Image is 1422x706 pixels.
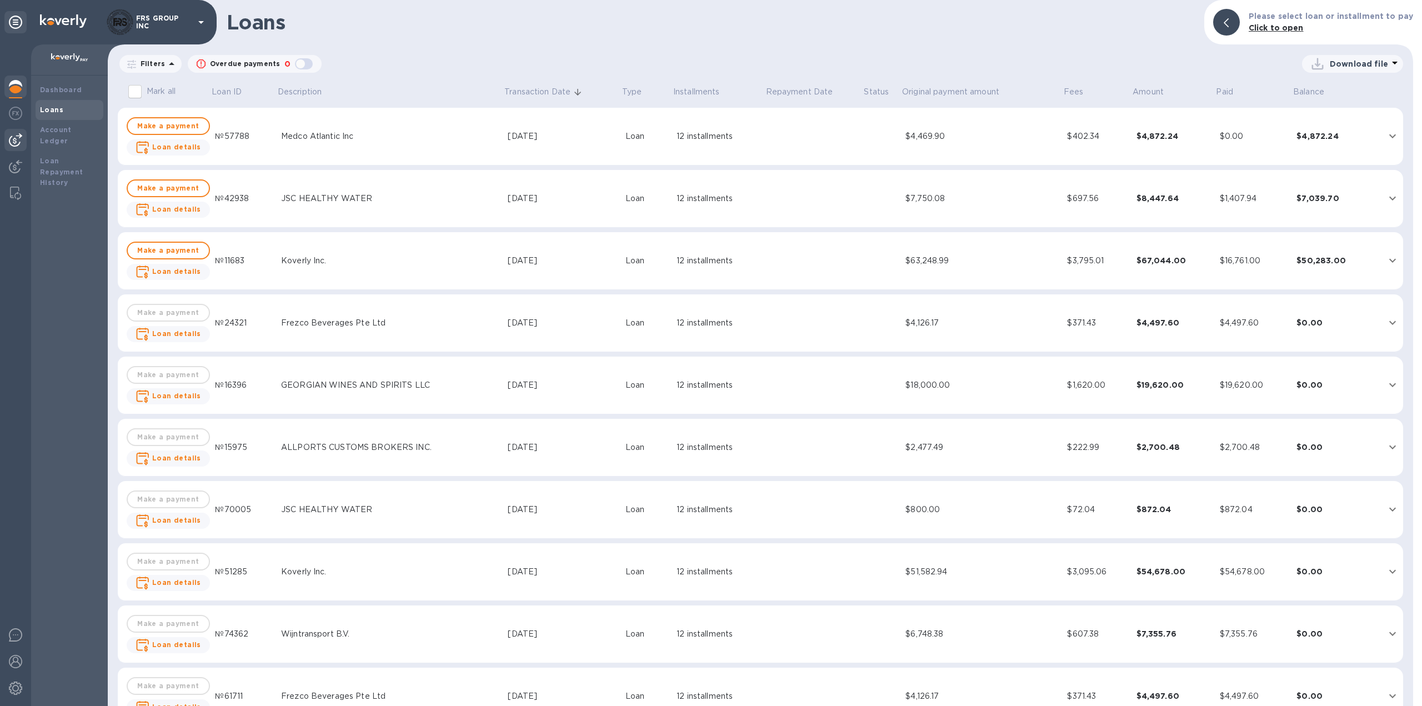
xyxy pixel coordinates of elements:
div: JSC HEALTHY WATER [281,504,499,515]
button: expand row [1384,377,1401,393]
p: FRS GROUP INC [136,14,192,30]
img: Logo [40,14,87,28]
div: $4,497.60 [1220,317,1288,329]
span: Description [278,86,336,98]
img: Foreign exchange [9,107,22,120]
div: $2,700.48 [1220,442,1288,453]
span: Amount [1133,86,1178,98]
button: expand row [1384,501,1401,518]
button: Overdue payments0 [188,55,322,73]
div: [DATE] [508,566,616,578]
div: 12 installments [677,442,760,453]
div: Loan [625,442,668,453]
button: expand row [1384,128,1401,144]
div: Loan [625,628,668,640]
b: Account Ledger [40,126,72,145]
p: Paid [1216,86,1233,98]
p: Mark all [147,86,176,97]
div: $371.43 [1067,690,1127,702]
p: Status [864,86,889,98]
div: [DATE] [508,379,616,391]
span: Make a payment [137,119,200,133]
div: №70005 [215,504,272,515]
div: $18,000.00 [905,379,1058,391]
div: $402.34 [1067,131,1127,142]
button: expand row [1384,314,1401,331]
div: №24321 [215,317,272,329]
div: [DATE] [508,317,616,329]
b: Loan details [152,454,201,462]
div: $4,497.60 [1136,317,1211,328]
div: №74362 [215,628,272,640]
div: $7,355.76 [1220,628,1288,640]
div: $3,795.01 [1067,255,1127,267]
b: Click to open [1249,23,1304,32]
button: expand row [1384,563,1401,580]
div: ALLPORTS CUSTOMS BROKERS INC. [281,442,499,453]
p: Description [278,86,322,98]
div: $4,126.17 [905,690,1058,702]
div: $4,872.24 [1136,131,1211,142]
div: $54,678.00 [1220,566,1288,578]
b: Loan details [152,205,201,213]
div: [DATE] [508,504,616,515]
button: Make a payment [127,242,210,259]
div: №11683 [215,255,272,267]
div: $0.00 [1296,566,1370,577]
div: GEORGIAN WINES AND SPIRITS LLC [281,379,499,391]
div: [DATE] [508,690,616,702]
div: №61711 [215,690,272,702]
div: $1,620.00 [1067,379,1127,391]
p: Fees [1064,86,1084,98]
button: Loan details [127,513,210,529]
div: $4,497.60 [1220,690,1288,702]
div: $371.43 [1067,317,1127,329]
div: 12 installments [677,379,760,391]
p: Installments [673,86,720,98]
div: $4,469.90 [905,131,1058,142]
button: Loan details [127,450,210,467]
span: Type [622,86,657,98]
button: Loan details [127,575,210,591]
div: $6,748.38 [905,628,1058,640]
p: Filters [136,59,165,68]
div: Frezco Beverages Pte Ltd [281,690,499,702]
p: Amount [1133,86,1164,98]
b: Dashboard [40,86,82,94]
div: №42938 [215,193,272,204]
div: $2,700.48 [1136,442,1211,453]
p: Type [622,86,642,98]
div: $7,355.76 [1136,628,1211,639]
div: $607.38 [1067,628,1127,640]
b: Loan details [152,329,201,338]
div: №57788 [215,131,272,142]
div: [DATE] [508,255,616,267]
p: Transaction Date [504,86,570,98]
div: Loan [625,379,668,391]
span: Transaction Date [504,86,585,98]
div: 12 installments [677,131,760,142]
div: $697.56 [1067,193,1127,204]
p: Original payment amount [902,86,999,98]
div: $0.00 [1296,628,1370,639]
button: expand row [1384,439,1401,455]
div: 12 installments [677,193,760,204]
b: Please select loan or installment to pay [1249,12,1413,21]
div: №16396 [215,379,272,391]
div: [DATE] [508,193,616,204]
p: Loan ID [212,86,242,98]
div: Loan [625,566,668,578]
b: Loans [40,106,63,114]
p: Repayment Date [766,86,833,98]
div: 12 installments [677,317,760,329]
div: 12 installments [677,504,760,515]
span: Fees [1064,86,1098,98]
button: Loan details [127,326,210,342]
div: $222.99 [1067,442,1127,453]
div: $0.00 [1296,317,1370,328]
div: $16,761.00 [1220,255,1288,267]
div: $0.00 [1296,504,1370,515]
span: Installments [673,86,734,98]
div: $0.00 [1220,131,1288,142]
